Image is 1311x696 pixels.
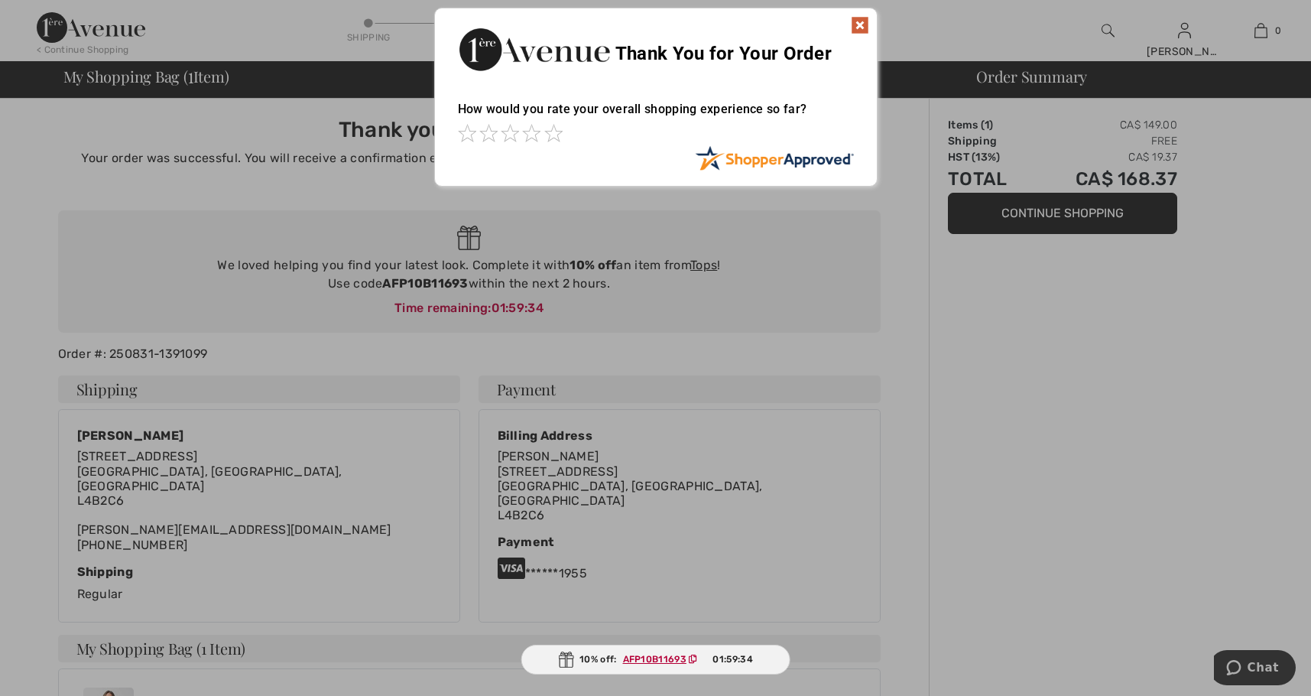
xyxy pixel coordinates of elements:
img: Thank You for Your Order [458,24,611,75]
ins: AFP10B11693 [623,654,686,665]
div: How would you rate your overall shopping experience so far? [458,86,854,145]
span: 01:59:34 [712,652,752,666]
span: Chat [34,11,65,24]
div: 10% off: [521,645,790,675]
img: Gift.svg [558,652,573,668]
img: x [851,16,869,34]
span: Thank You for Your Order [615,43,832,64]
